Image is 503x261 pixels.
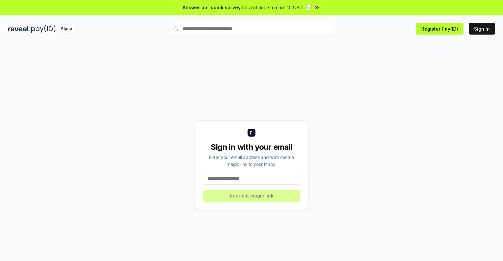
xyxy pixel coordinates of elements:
div: Enter your email address and we’ll send a magic link to your inbox. [203,154,300,168]
span: for a chance to earn 10 USDT 📝 [242,4,312,11]
div: Sign in with your email [203,142,300,152]
button: Register Pay(ID) [416,23,463,35]
img: logo_small [248,129,255,137]
button: Sign In [469,23,495,35]
img: reveel_dark [8,25,30,33]
span: Answer our quick survey [183,4,241,11]
img: pay_id [31,25,56,33]
div: Alpha [57,25,75,33]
